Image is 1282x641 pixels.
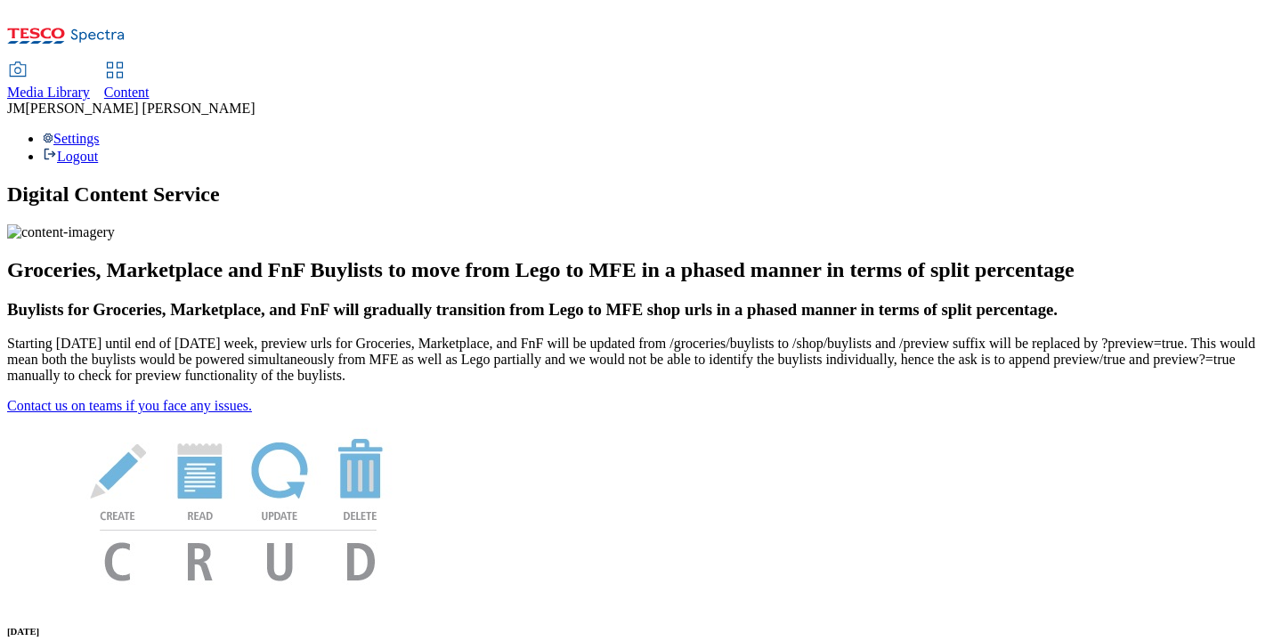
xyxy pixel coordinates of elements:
[7,626,1275,637] h6: [DATE]
[43,149,98,164] a: Logout
[7,63,90,101] a: Media Library
[7,258,1275,282] h2: Groceries, Marketplace and FnF Buylists to move from Lego to MFE in a phased manner in terms of s...
[7,414,470,600] img: News Image
[7,224,115,240] img: content-imagery
[7,85,90,100] span: Media Library
[104,63,150,101] a: Content
[7,336,1275,384] p: Starting [DATE] until end of [DATE] week, preview urls for Groceries, Marketplace, and FnF will b...
[43,131,100,146] a: Settings
[7,101,25,116] span: JM
[25,101,255,116] span: [PERSON_NAME] [PERSON_NAME]
[7,183,1275,207] h1: Digital Content Service
[7,398,252,413] a: Contact us on teams if you face any issues.
[104,85,150,100] span: Content
[7,300,1275,320] h3: Buylists for Groceries, Marketplace, and FnF will gradually transition from Lego to MFE shop urls...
